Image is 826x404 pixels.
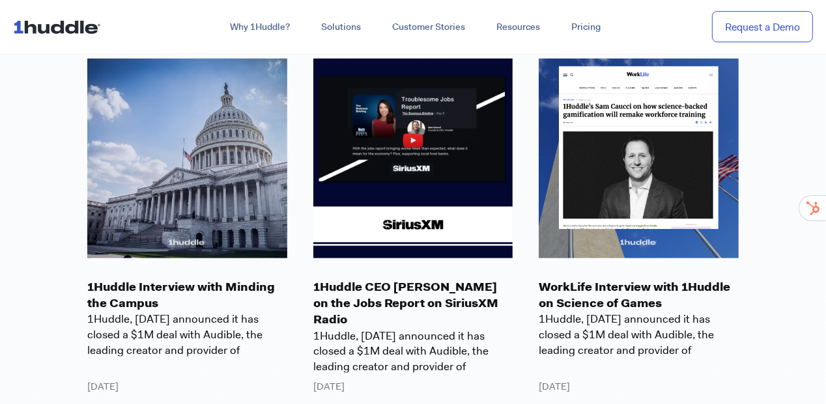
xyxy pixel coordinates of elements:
a: Customer Stories [377,16,481,39]
a: 1Huddle Interview with Minding the Campus [87,279,287,312]
span: 1Huddle, [DATE] announced it has closed a $1M deal with Audible, the leading creator and provider... [539,312,739,357]
span: 1Huddle, [DATE] announced it has closed a $1M deal with Audible, the leading creator and provider... [87,312,287,357]
a: 1Huddle CEO [PERSON_NAME] on the Jobs Report on SiriusXM Radio [313,279,513,329]
span: 1Huddle, [DATE] announced it has closed a $1M deal with Audible, the leading creator and provider... [313,329,513,373]
a: Resources [481,16,556,39]
img: 1Huddle Interview with Minding the Campus [87,59,287,258]
a: WorkLife Interview with 1Huddle on Science of Games [539,279,739,312]
img: 1Huddle CEO Sam Caucci Interview with Worklife [539,59,739,258]
img: ... [13,14,106,39]
a: Why 1Huddle? [214,16,306,39]
a: Pricing [556,16,616,39]
a: Solutions [306,16,377,39]
a: Request a Demo [712,11,813,43]
img: 1Huddle CEO Sam Caucci on the Jobs Report on SiriusXM Radio with Janet Alvarez [313,59,513,258]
